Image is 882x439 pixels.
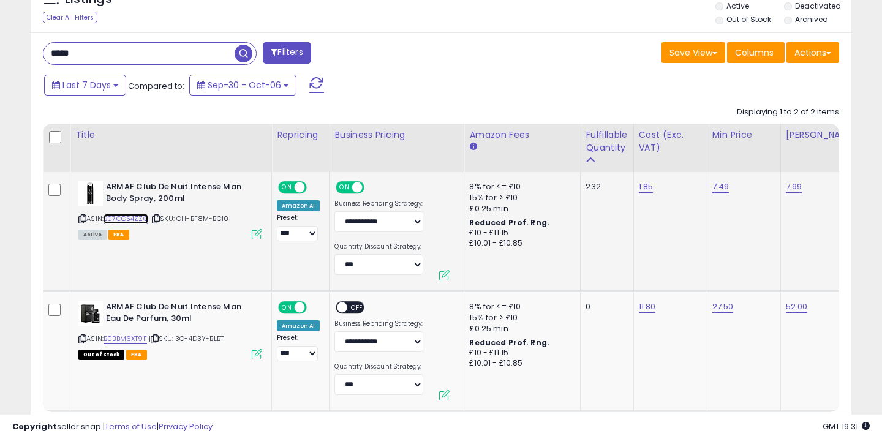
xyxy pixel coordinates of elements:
div: £0.25 min [469,323,571,334]
div: Repricing [277,129,324,141]
b: ARMAF Club De Nuit Intense Man Eau De Parfum, 30ml [106,301,255,327]
div: £10.01 - £10.85 [469,238,571,249]
span: ON [279,182,295,193]
b: Reduced Prof. Rng. [469,337,549,348]
div: Cost (Exc. VAT) [639,129,702,154]
a: 7.49 [712,181,729,193]
label: Business Repricing Strategy: [334,200,423,208]
div: Amazon Fees [469,129,575,141]
label: Quantity Discount Strategy: [334,362,423,371]
div: 15% for > £10 [469,192,571,203]
div: £10 - £11.15 [469,348,571,358]
span: Compared to: [128,80,184,92]
button: Filters [263,42,311,64]
button: Save View [661,42,725,63]
span: Columns [735,47,774,59]
label: Business Repricing Strategy: [334,320,423,328]
a: 27.50 [712,301,734,313]
button: Sep-30 - Oct-06 [189,75,296,96]
div: £10 - £11.15 [469,228,571,238]
a: 7.99 [786,181,802,193]
span: All listings that are currently out of stock and unavailable for purchase on Amazon [78,350,124,360]
span: OFF [348,302,367,313]
a: 1.85 [639,181,654,193]
label: Quantity Discount Strategy: [334,242,423,251]
div: Business Pricing [334,129,459,141]
div: Preset: [277,214,320,241]
div: ASIN: [78,301,262,358]
small: Amazon Fees. [469,141,477,152]
div: Preset: [277,334,320,361]
strong: Copyright [12,421,57,432]
div: Clear All Filters [43,12,97,23]
b: ARMAF Club De Nuit Intense Man Body Spray, 200ml [106,181,255,207]
div: 15% for > £10 [469,312,571,323]
div: £0.25 min [469,203,571,214]
div: Min Price [712,129,775,141]
div: 8% for <= £10 [469,301,571,312]
span: OFF [305,302,325,313]
b: Reduced Prof. Rng. [469,217,549,228]
span: | SKU: 3O-4D3Y-BLBT [149,334,224,343]
div: 232 [586,181,624,192]
label: Archived [795,14,828,24]
span: OFF [305,182,325,193]
div: Fulfillable Quantity [586,129,628,154]
div: Displaying 1 to 2 of 2 items [737,107,839,118]
span: ON [279,302,295,313]
div: Amazon AI [277,320,320,331]
div: Amazon AI [277,200,320,211]
a: B0BBM6XT9F [104,334,147,344]
span: | SKU: CH-BF8M-BC10 [150,214,228,223]
a: Terms of Use [105,421,157,432]
div: ASIN: [78,181,262,238]
span: Sep-30 - Oct-06 [208,79,281,91]
label: Deactivated [795,1,841,11]
a: 11.80 [639,301,656,313]
a: 52.00 [786,301,808,313]
div: Title [75,129,266,141]
div: seller snap | | [12,421,213,433]
img: 31Hm8yEArCL._SL40_.jpg [78,301,103,326]
span: ON [337,182,353,193]
button: Columns [727,42,785,63]
span: OFF [363,182,382,193]
span: All listings currently available for purchase on Amazon [78,230,107,240]
div: £10.01 - £10.85 [469,358,571,369]
a: Privacy Policy [159,421,213,432]
div: 0 [586,301,624,312]
span: FBA [126,350,147,360]
span: Last 7 Days [62,79,111,91]
div: 8% for <= £10 [469,181,571,192]
button: Actions [786,42,839,63]
span: 2025-10-14 19:31 GMT [823,421,870,432]
label: Out of Stock [726,14,771,24]
div: [PERSON_NAME] [786,129,859,141]
button: Last 7 Days [44,75,126,96]
img: 31Th5CI7GQL._SL40_.jpg [78,181,103,206]
a: B07GC54ZZG [104,214,148,224]
span: FBA [108,230,129,240]
label: Active [726,1,749,11]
